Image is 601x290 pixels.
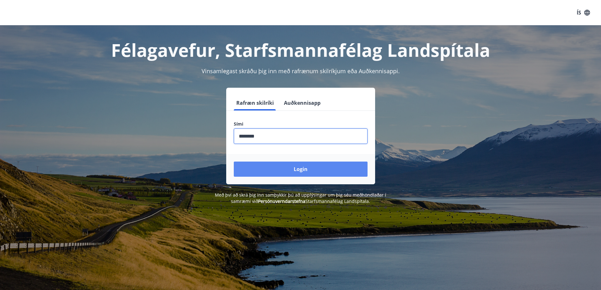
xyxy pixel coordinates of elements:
h1: Félagavefur, Starfsmannafélag Landspítala [81,38,520,62]
label: Sími [234,121,368,127]
button: Login [234,162,368,177]
button: Rafræn skilríki [234,95,276,110]
span: Vinsamlegast skráðu þig inn með rafrænum skilríkjum eða Auðkennisappi. [202,67,400,75]
button: Auðkennisapp [281,95,323,110]
span: Með því að skrá þig inn samþykkir þú að upplýsingar um þig séu meðhöndlaðar í samræmi við Starfsm... [215,192,386,204]
button: ÍS [573,7,593,18]
a: Persónuverndarstefna [258,198,305,204]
